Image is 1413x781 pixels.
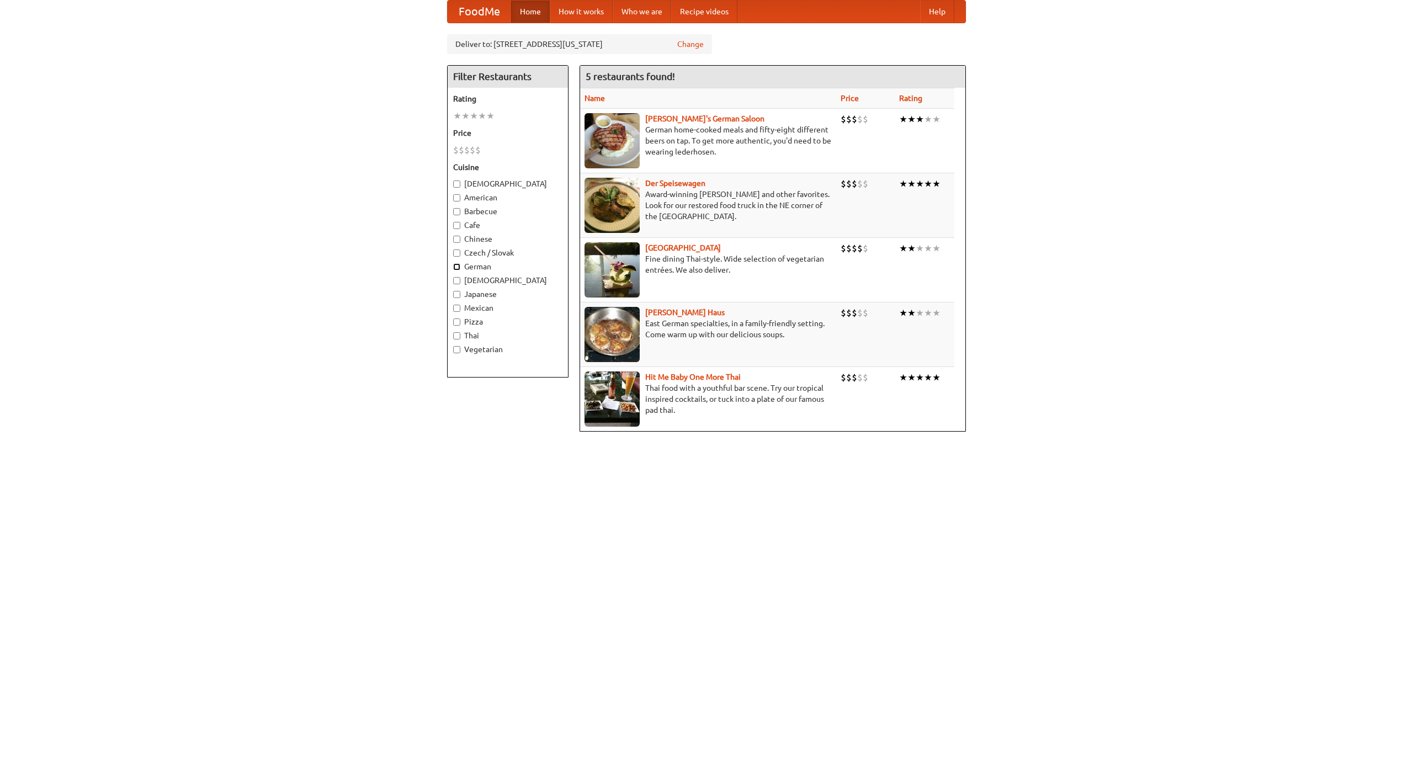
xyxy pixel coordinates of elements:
input: Thai [453,332,460,339]
li: $ [841,242,846,254]
label: American [453,192,562,203]
h5: Price [453,127,562,139]
li: $ [841,113,846,125]
li: ★ [932,178,941,190]
li: ★ [932,113,941,125]
li: $ [863,113,868,125]
li: ★ [932,307,941,319]
li: $ [841,371,846,384]
li: ★ [924,178,932,190]
li: $ [852,371,857,384]
b: [GEOGRAPHIC_DATA] [645,243,721,252]
li: ★ [486,110,495,122]
li: ★ [899,307,907,319]
input: German [453,263,460,270]
a: How it works [550,1,613,23]
li: $ [464,144,470,156]
li: $ [852,113,857,125]
li: ★ [916,371,924,384]
img: kohlhaus.jpg [585,307,640,362]
li: $ [846,178,852,190]
li: $ [857,242,863,254]
li: ★ [470,110,478,122]
li: ★ [924,371,932,384]
label: [DEMOGRAPHIC_DATA] [453,178,562,189]
li: ★ [478,110,486,122]
a: Who we are [613,1,671,23]
label: German [453,261,562,272]
label: Czech / Slovak [453,247,562,258]
li: $ [857,178,863,190]
li: ★ [907,178,916,190]
a: Home [511,1,550,23]
input: Japanese [453,291,460,298]
li: ★ [907,242,916,254]
a: Price [841,94,859,103]
label: Barbecue [453,206,562,217]
li: ★ [899,371,907,384]
li: $ [841,178,846,190]
li: $ [857,113,863,125]
li: $ [846,242,852,254]
p: East German specialties, in a family-friendly setting. Come warm up with our delicious soups. [585,318,832,340]
label: Vegetarian [453,344,562,355]
li: ★ [916,242,924,254]
li: ★ [899,113,907,125]
a: Change [677,39,704,50]
li: $ [857,371,863,384]
li: ★ [916,307,924,319]
a: [PERSON_NAME] Haus [645,308,725,317]
p: Fine dining Thai-style. Wide selection of vegetarian entrées. We also deliver. [585,253,832,275]
li: $ [846,307,852,319]
input: American [453,194,460,201]
img: satay.jpg [585,242,640,297]
img: babythai.jpg [585,371,640,427]
li: ★ [907,307,916,319]
ng-pluralize: 5 restaurants found! [586,71,675,82]
li: ★ [461,110,470,122]
label: Cafe [453,220,562,231]
a: Name [585,94,605,103]
input: Vegetarian [453,346,460,353]
a: Hit Me Baby One More Thai [645,373,741,381]
li: $ [852,307,857,319]
a: Der Speisewagen [645,179,705,188]
li: ★ [453,110,461,122]
li: $ [846,113,852,125]
label: Pizza [453,316,562,327]
div: Deliver to: [STREET_ADDRESS][US_STATE] [447,34,712,54]
li: ★ [899,242,907,254]
a: Help [920,1,954,23]
li: ★ [924,242,932,254]
input: [DEMOGRAPHIC_DATA] [453,277,460,284]
a: [PERSON_NAME]'s German Saloon [645,114,764,123]
label: Thai [453,330,562,341]
li: ★ [907,371,916,384]
img: esthers.jpg [585,113,640,168]
label: [DEMOGRAPHIC_DATA] [453,275,562,286]
a: FoodMe [448,1,511,23]
h5: Cuisine [453,162,562,173]
li: $ [857,307,863,319]
input: Mexican [453,305,460,312]
li: $ [453,144,459,156]
li: ★ [899,178,907,190]
li: ★ [916,113,924,125]
li: ★ [924,113,932,125]
li: $ [863,371,868,384]
li: $ [863,178,868,190]
p: German home-cooked meals and fifty-eight different beers on tap. To get more authentic, you'd nee... [585,124,832,157]
h4: Filter Restaurants [448,66,568,88]
h5: Rating [453,93,562,104]
input: Barbecue [453,208,460,215]
li: $ [863,307,868,319]
li: ★ [932,371,941,384]
a: Rating [899,94,922,103]
li: $ [852,178,857,190]
label: Japanese [453,289,562,300]
input: Chinese [453,236,460,243]
input: Czech / Slovak [453,249,460,257]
